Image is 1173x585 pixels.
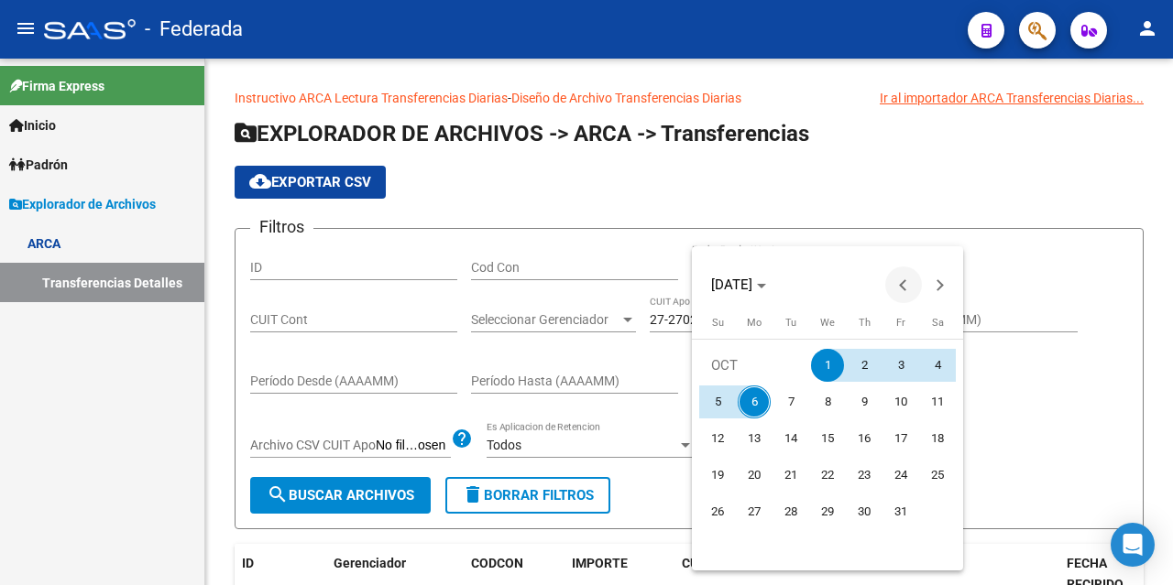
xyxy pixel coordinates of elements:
span: 18 [921,422,954,455]
span: 5 [701,385,734,418]
span: 6 [738,385,771,418]
button: October 27, 2025 [736,493,773,530]
button: October 24, 2025 [882,457,919,493]
span: 19 [701,459,734,492]
button: October 30, 2025 [846,493,882,530]
span: 1 [811,349,844,382]
span: 31 [884,495,917,528]
span: 20 [738,459,771,492]
span: [DATE] [711,276,752,293]
button: October 22, 2025 [809,457,846,493]
span: 25 [921,459,954,492]
span: 3 [884,349,917,382]
button: October 16, 2025 [846,420,882,457]
button: October 14, 2025 [773,420,809,457]
button: October 1, 2025 [809,347,846,384]
span: We [820,317,835,329]
span: 17 [884,422,917,455]
button: October 9, 2025 [846,384,882,420]
button: October 13, 2025 [736,420,773,457]
span: 8 [811,385,844,418]
span: 26 [701,495,734,528]
button: October 18, 2025 [919,420,956,457]
span: 2 [848,349,881,382]
button: October 2, 2025 [846,347,882,384]
span: 16 [848,422,881,455]
button: October 25, 2025 [919,457,956,493]
span: 30 [848,495,881,528]
button: October 26, 2025 [699,493,736,530]
td: OCT [699,347,809,384]
button: October 6, 2025 [736,384,773,420]
button: October 10, 2025 [882,384,919,420]
span: Sa [932,317,944,329]
span: 29 [811,495,844,528]
button: Choose month and year [704,268,773,301]
span: 10 [884,385,917,418]
button: October 3, 2025 [882,347,919,384]
button: October 31, 2025 [882,493,919,530]
button: October 4, 2025 [919,347,956,384]
span: 23 [848,459,881,492]
button: October 15, 2025 [809,420,846,457]
span: Th [859,317,871,329]
span: 12 [701,422,734,455]
button: October 7, 2025 [773,384,809,420]
span: 14 [774,422,807,455]
span: 7 [774,385,807,418]
span: 4 [921,349,954,382]
button: October 21, 2025 [773,457,809,493]
span: 11 [921,385,954,418]
button: October 17, 2025 [882,420,919,457]
button: October 20, 2025 [736,457,773,493]
span: 15 [811,422,844,455]
button: Previous month [885,266,922,303]
button: October 8, 2025 [809,384,846,420]
span: Fr [896,317,905,329]
button: October 19, 2025 [699,457,736,493]
span: 27 [738,495,771,528]
span: 13 [738,422,771,455]
button: October 5, 2025 [699,384,736,420]
span: Tu [785,317,796,329]
button: October 11, 2025 [919,384,956,420]
button: October 28, 2025 [773,493,809,530]
button: October 12, 2025 [699,420,736,457]
button: Next month [922,266,959,303]
span: 21 [774,459,807,492]
button: October 29, 2025 [809,493,846,530]
span: 28 [774,495,807,528]
span: Mo [747,317,762,329]
span: 22 [811,459,844,492]
button: October 23, 2025 [846,457,882,493]
span: 9 [848,385,881,418]
span: 24 [884,459,917,492]
div: Open Intercom Messenger [1111,523,1155,567]
span: Su [712,317,724,329]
